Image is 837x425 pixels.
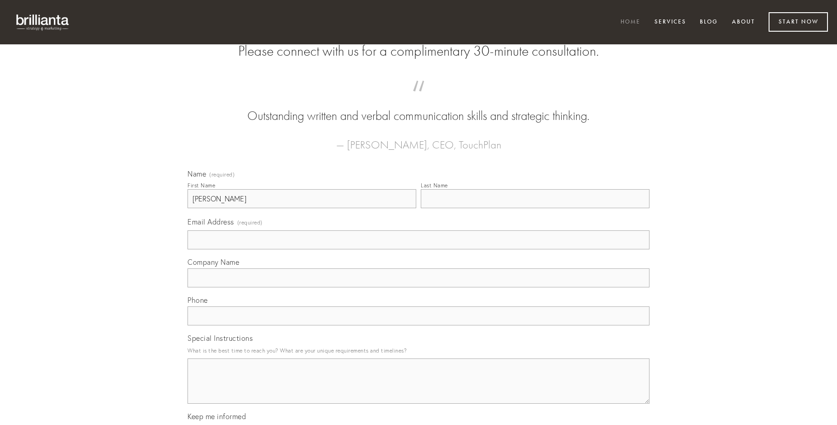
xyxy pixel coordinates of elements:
a: Home [615,15,646,30]
span: Special Instructions [188,334,253,343]
h2: Please connect with us for a complimentary 30-minute consultation. [188,43,649,60]
figcaption: — [PERSON_NAME], CEO, TouchPlan [202,125,635,154]
span: Name [188,169,206,178]
a: Services [649,15,692,30]
a: Blog [694,15,724,30]
span: “ [202,90,635,107]
p: What is the best time to reach you? What are your unique requirements and timelines? [188,344,649,357]
div: Last Name [421,182,448,189]
div: First Name [188,182,215,189]
span: (required) [209,172,235,177]
img: brillianta - research, strategy, marketing [9,9,77,35]
span: Phone [188,296,208,305]
span: Keep me informed [188,412,246,421]
span: (required) [237,216,263,229]
span: Company Name [188,258,239,267]
blockquote: Outstanding written and verbal communication skills and strategic thinking. [202,90,635,125]
a: Start Now [769,12,828,32]
a: About [726,15,761,30]
span: Email Address [188,217,234,226]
